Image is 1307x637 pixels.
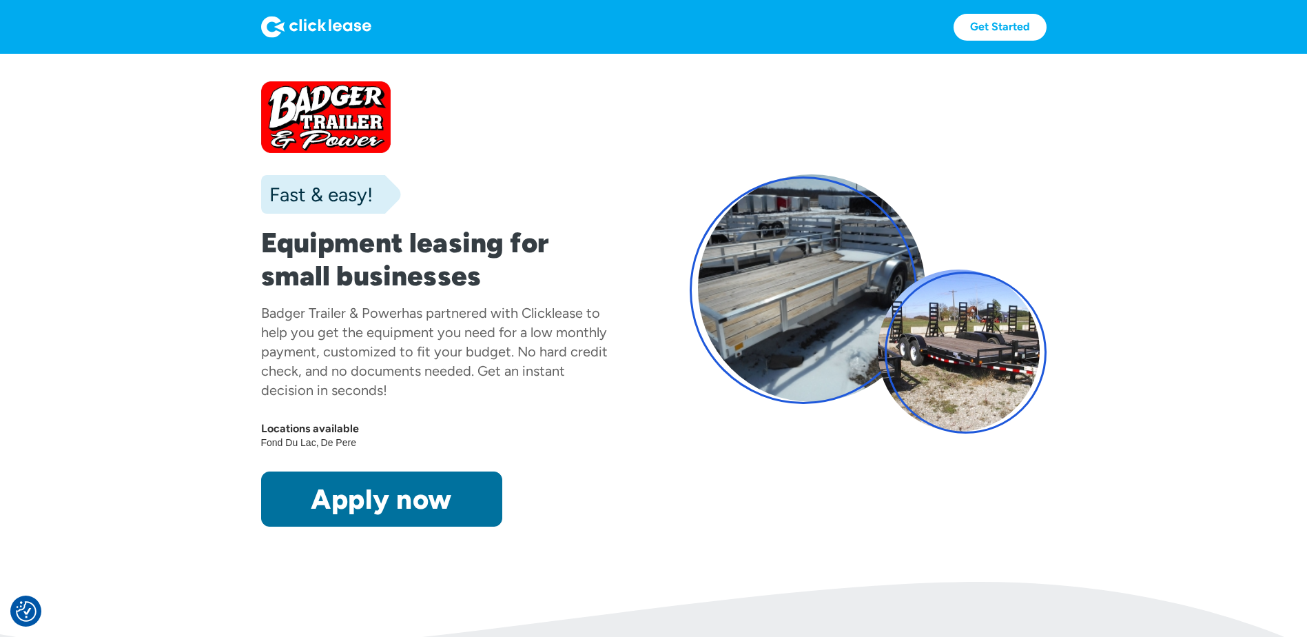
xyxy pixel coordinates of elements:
[954,14,1047,41] a: Get Started
[261,436,321,449] div: Fond Du Lac
[261,16,371,38] img: Logo
[261,226,618,292] h1: Equipment leasing for small businesses
[261,181,373,208] div: Fast & easy!
[16,601,37,622] button: Consent Preferences
[16,601,37,622] img: Revisit consent button
[261,305,402,321] div: Badger Trailer & Power
[321,436,358,449] div: De Pere
[261,305,608,398] div: has partnered with Clicklease to help you get the equipment you need for a low monthly payment, c...
[261,422,618,436] div: Locations available
[261,472,502,527] a: Apply now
